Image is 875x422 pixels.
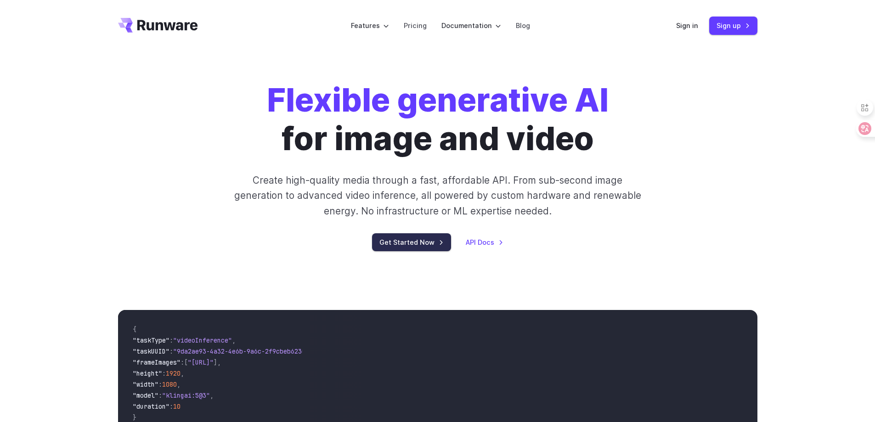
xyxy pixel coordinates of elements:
[169,347,173,355] span: :
[709,17,757,34] a: Sign up
[133,391,158,399] span: "model"
[676,20,698,31] a: Sign in
[158,380,162,388] span: :
[169,402,173,411] span: :
[441,20,501,31] label: Documentation
[267,81,609,158] h1: for image and video
[188,358,214,366] span: "[URL]"
[133,402,169,411] span: "duration"
[181,358,184,366] span: :
[372,233,451,251] a: Get Started Now
[162,391,210,399] span: "klingai:5@3"
[118,18,198,33] a: Go to /
[184,358,188,366] span: [
[466,237,503,248] a: API Docs
[173,402,181,411] span: 10
[162,369,166,377] span: :
[166,369,181,377] span: 1920
[158,391,162,399] span: :
[232,336,236,344] span: ,
[133,369,162,377] span: "height"
[351,20,389,31] label: Features
[169,336,173,344] span: :
[267,80,609,119] strong: Flexible generative AI
[404,20,427,31] a: Pricing
[217,358,221,366] span: ,
[181,369,184,377] span: ,
[133,413,136,422] span: }
[133,325,136,333] span: {
[133,347,169,355] span: "taskUUID"
[133,358,181,366] span: "frameImages"
[214,358,217,366] span: ]
[516,20,530,31] a: Blog
[133,336,169,344] span: "taskType"
[233,173,642,219] p: Create high-quality media through a fast, affordable API. From sub-second image generation to adv...
[162,380,177,388] span: 1080
[210,391,214,399] span: ,
[173,336,232,344] span: "videoInference"
[173,347,313,355] span: "9da2ae93-4a32-4e6b-9a6c-2f9cbeb62301"
[133,380,158,388] span: "width"
[177,380,181,388] span: ,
